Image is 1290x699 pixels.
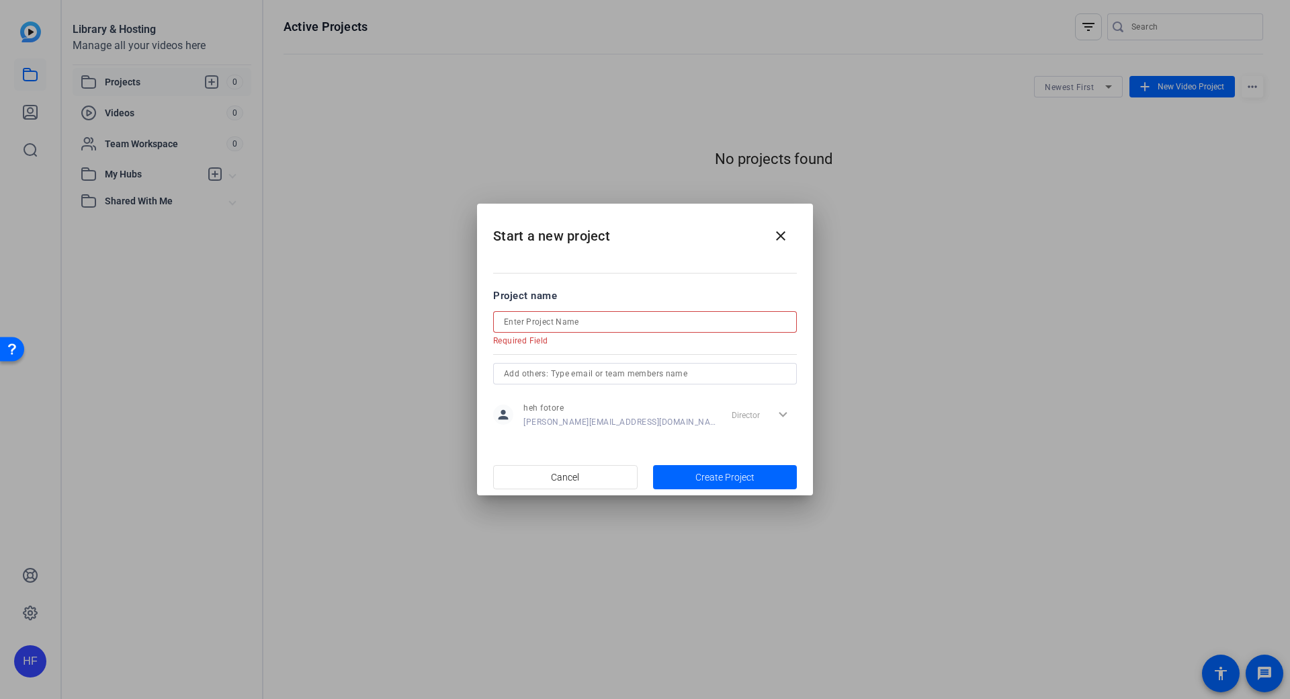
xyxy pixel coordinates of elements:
[493,405,513,425] mat-icon: person
[523,417,716,427] span: [PERSON_NAME][EMAIL_ADDRESS][DOMAIN_NAME]
[493,333,786,346] mat-error: Required Field
[493,465,638,489] button: Cancel
[504,366,786,382] input: Add others: Type email or team members name
[523,403,716,413] span: heh fotore
[653,465,798,489] button: Create Project
[773,228,789,244] mat-icon: close
[493,288,797,303] div: Project name
[695,470,755,485] span: Create Project
[551,464,579,490] span: Cancel
[477,204,813,258] h2: Start a new project
[504,314,786,330] input: Enter Project Name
